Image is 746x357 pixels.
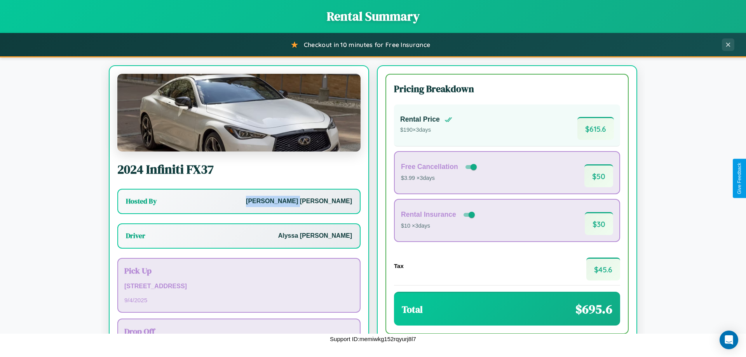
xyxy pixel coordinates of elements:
[124,265,354,276] h3: Pick Up
[124,326,354,337] h3: Drop Off
[737,163,742,194] div: Give Feedback
[584,164,613,187] span: $ 50
[126,197,157,206] h3: Hosted By
[117,74,361,152] img: Infiniti FX37
[304,41,430,49] span: Checkout in 10 minutes for Free Insurance
[246,196,352,207] p: [PERSON_NAME] [PERSON_NAME]
[394,263,404,269] h4: Tax
[402,303,423,316] h3: Total
[400,125,452,135] p: $ 190 × 3 days
[124,295,354,305] p: 9 / 4 / 2025
[124,281,354,292] p: [STREET_ADDRESS]
[126,231,145,240] h3: Driver
[394,82,620,95] h3: Pricing Breakdown
[585,212,613,235] span: $ 30
[586,258,620,280] span: $ 45.6
[400,115,440,124] h4: Rental Price
[575,301,612,318] span: $ 695.6
[117,161,361,178] h2: 2024 Infiniti FX37
[577,117,614,140] span: $ 615.6
[720,331,738,349] div: Open Intercom Messenger
[278,230,352,242] p: Alyssa [PERSON_NAME]
[401,163,458,171] h4: Free Cancellation
[401,211,456,219] h4: Rental Insurance
[8,8,738,25] h1: Rental Summary
[401,173,478,183] p: $3.99 × 3 days
[401,221,476,231] p: $10 × 3 days
[330,334,416,344] p: Support ID: memiwkg152rqyurj8l7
